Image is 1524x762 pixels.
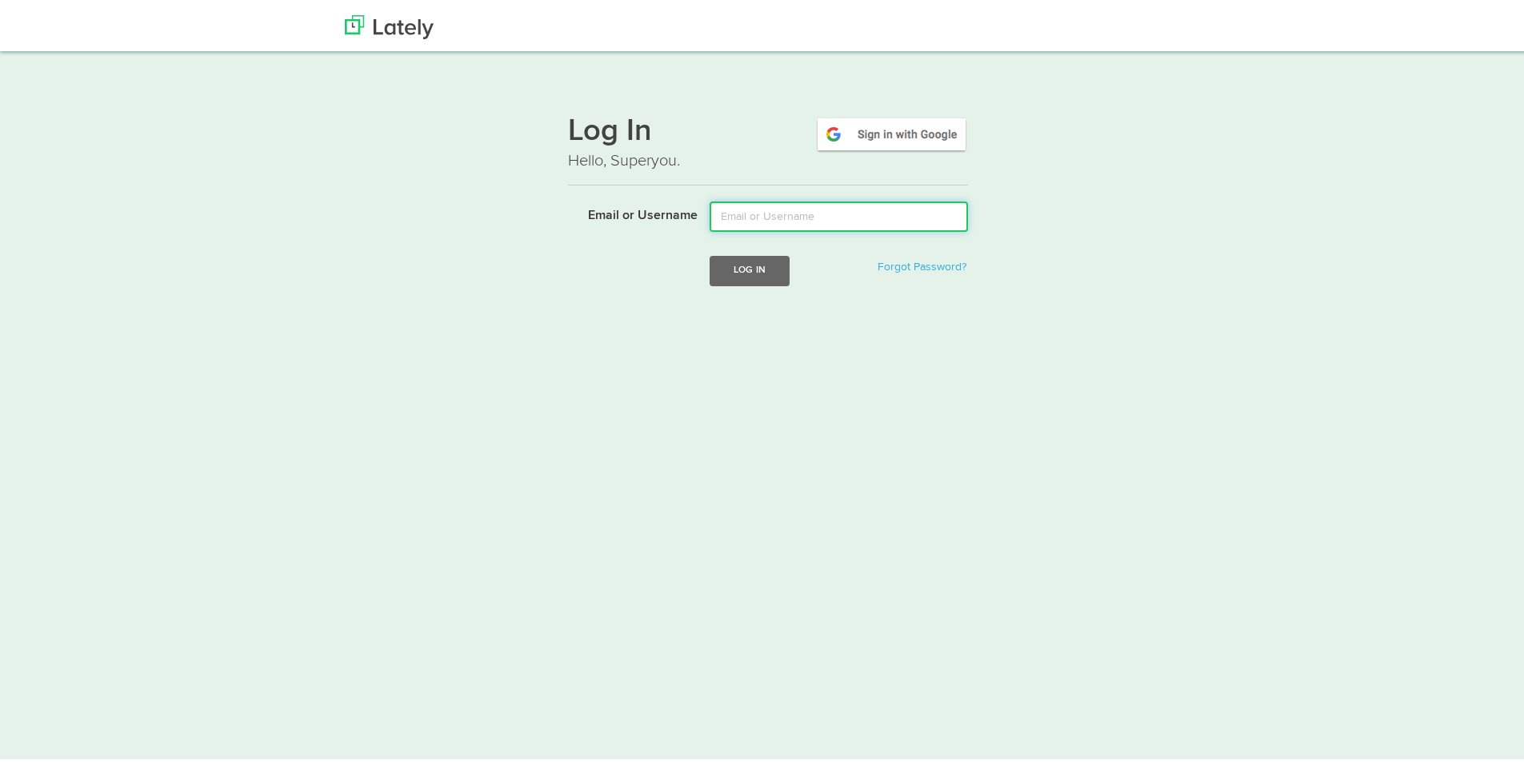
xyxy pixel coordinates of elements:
label: Email or Username [556,198,698,222]
button: Log In [710,253,790,282]
img: Lately [345,12,434,36]
h1: Log In [568,113,968,146]
img: google-signin.png [815,113,968,150]
input: Email or Username [710,198,968,229]
p: Hello, Superyou. [568,146,968,170]
a: Forgot Password? [878,258,966,269]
